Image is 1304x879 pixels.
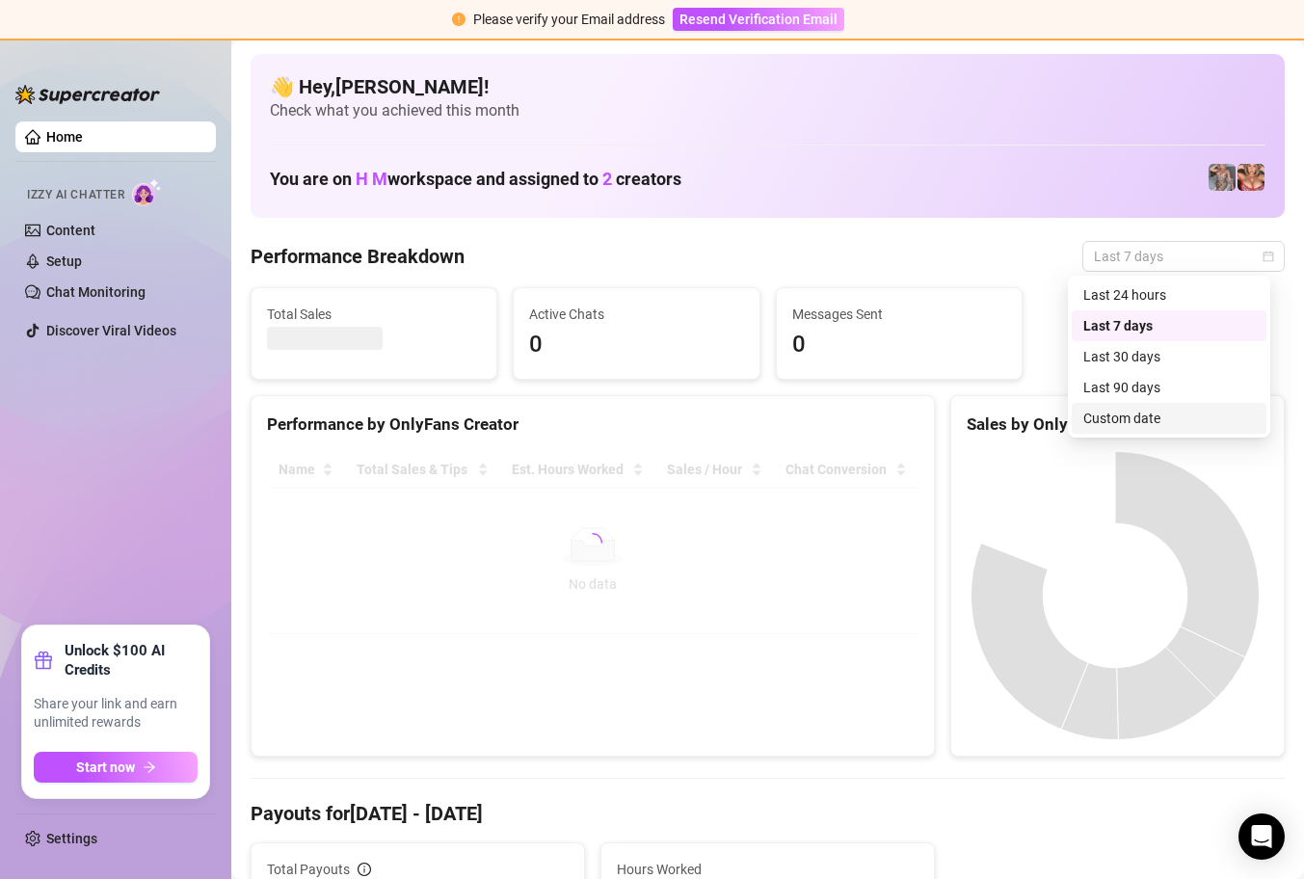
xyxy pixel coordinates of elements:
[27,186,124,204] span: Izzy AI Chatter
[270,100,1265,121] span: Check what you achieved this month
[251,243,465,270] h4: Performance Breakdown
[582,532,603,553] span: loading
[1083,408,1255,429] div: Custom date
[967,412,1268,438] div: Sales by OnlyFans Creator
[1083,284,1255,306] div: Last 24 hours
[132,178,162,206] img: AI Chatter
[270,73,1265,100] h4: 👋 Hey, [PERSON_NAME] !
[358,863,371,876] span: info-circle
[1083,377,1255,398] div: Last 90 days
[473,9,665,30] div: Please verify your Email address
[143,760,156,774] span: arrow-right
[673,8,844,31] button: Resend Verification Email
[251,800,1285,827] h4: Payouts for [DATE] - [DATE]
[1238,813,1285,860] div: Open Intercom Messenger
[1072,403,1266,434] div: Custom date
[46,831,97,846] a: Settings
[1072,280,1266,310] div: Last 24 hours
[46,323,176,338] a: Discover Viral Videos
[34,695,198,732] span: Share your link and earn unlimited rewards
[267,412,918,438] div: Performance by OnlyFans Creator
[679,12,838,27] span: Resend Verification Email
[34,752,198,783] button: Start nowarrow-right
[267,304,481,325] span: Total Sales
[1072,372,1266,403] div: Last 90 days
[452,13,466,26] span: exclamation-circle
[792,304,1006,325] span: Messages Sent
[1237,164,1264,191] img: pennylondon
[46,129,83,145] a: Home
[46,253,82,269] a: Setup
[76,759,135,775] span: Start now
[1263,251,1274,262] span: calendar
[46,284,146,300] a: Chat Monitoring
[356,169,387,189] span: H M
[1083,315,1255,336] div: Last 7 days
[46,223,95,238] a: Content
[602,169,612,189] span: 2
[1072,341,1266,372] div: Last 30 days
[529,304,743,325] span: Active Chats
[270,169,681,190] h1: You are on workspace and assigned to creators
[15,85,160,104] img: logo-BBDzfeDw.svg
[1083,346,1255,367] div: Last 30 days
[1094,242,1273,271] span: Last 7 days
[792,327,1006,363] span: 0
[529,327,743,363] span: 0
[1072,310,1266,341] div: Last 7 days
[34,651,53,670] span: gift
[1209,164,1236,191] img: pennylondonvip
[65,641,198,679] strong: Unlock $100 AI Credits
